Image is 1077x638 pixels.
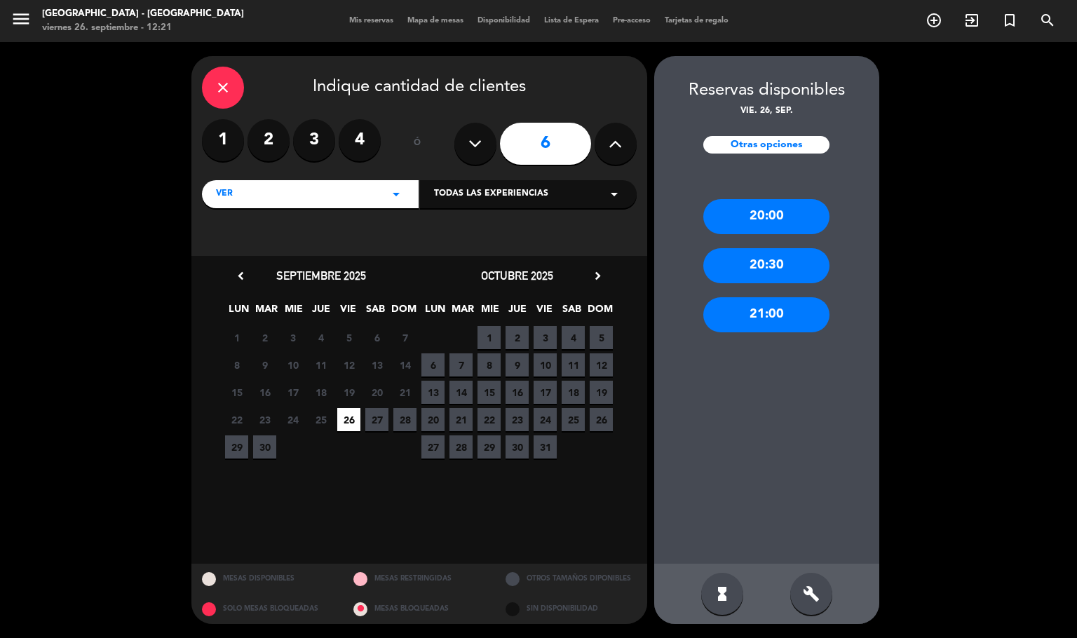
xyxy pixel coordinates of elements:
[803,585,820,602] i: build
[562,353,585,376] span: 11
[477,435,501,459] span: 29
[424,301,447,324] span: LUN
[562,408,585,431] span: 25
[293,119,335,161] label: 3
[495,564,647,594] div: OTROS TAMAÑOS DIPONIBLES
[337,408,360,431] span: 26
[477,408,501,431] span: 22
[506,435,529,459] span: 30
[1001,12,1018,29] i: turned_in_not
[506,408,529,431] span: 23
[654,77,879,104] div: Reservas disponibles
[703,136,829,154] div: Otras opciones
[506,301,529,324] span: JUE
[506,326,529,349] span: 2
[202,67,637,109] div: Indique cantidad de clientes
[276,269,366,283] span: septiembre 2025
[393,381,416,404] span: 21
[658,17,736,25] span: Tarjetas de regalo
[703,297,829,332] div: 21:00
[926,12,942,29] i: add_circle_outline
[703,248,829,283] div: 20:30
[227,301,250,324] span: LUN
[233,269,248,283] i: chevron_left
[309,353,332,376] span: 11
[590,326,613,349] span: 5
[337,326,360,349] span: 5
[421,408,445,431] span: 20
[215,79,231,96] i: close
[216,187,233,201] span: VER
[506,381,529,404] span: 16
[365,408,388,431] span: 27
[248,119,290,161] label: 2
[590,269,605,283] i: chevron_right
[253,353,276,376] span: 9
[534,435,557,459] span: 31
[337,353,360,376] span: 12
[537,17,606,25] span: Lista de Espera
[309,381,332,404] span: 18
[590,353,613,376] span: 12
[590,381,613,404] span: 19
[393,353,416,376] span: 14
[339,119,381,161] label: 4
[191,594,344,624] div: SOLO MESAS BLOQUEADAS
[534,326,557,349] span: 3
[337,381,360,404] span: 19
[11,8,32,29] i: menu
[309,408,332,431] span: 25
[337,301,360,324] span: VIE
[481,269,553,283] span: octubre 2025
[477,353,501,376] span: 8
[281,353,304,376] span: 10
[391,301,414,324] span: DOM
[534,381,557,404] span: 17
[562,326,585,349] span: 4
[590,408,613,431] span: 26
[470,17,537,25] span: Disponibilidad
[255,301,278,324] span: MAR
[606,17,658,25] span: Pre-acceso
[534,408,557,431] span: 24
[451,301,474,324] span: MAR
[449,353,473,376] span: 7
[202,119,244,161] label: 1
[365,381,388,404] span: 20
[253,408,276,431] span: 23
[449,408,473,431] span: 21
[393,326,416,349] span: 7
[282,301,305,324] span: MIE
[421,381,445,404] span: 13
[434,187,548,201] span: Todas las experiencias
[714,585,731,602] i: hourglass_full
[393,408,416,431] span: 28
[495,594,647,624] div: SIN DISPONIBILIDAD
[309,326,332,349] span: 4
[309,301,332,324] span: JUE
[449,381,473,404] span: 14
[342,17,400,25] span: Mis reservas
[421,353,445,376] span: 6
[606,186,623,203] i: arrow_drop_down
[281,381,304,404] span: 17
[364,301,387,324] span: SAB
[225,381,248,404] span: 15
[703,199,829,234] div: 20:00
[42,7,244,21] div: [GEOGRAPHIC_DATA] - [GEOGRAPHIC_DATA]
[963,12,980,29] i: exit_to_app
[588,301,611,324] span: DOM
[225,326,248,349] span: 1
[42,21,244,35] div: viernes 26. septiembre - 12:21
[253,326,276,349] span: 2
[421,435,445,459] span: 27
[506,353,529,376] span: 9
[560,301,583,324] span: SAB
[343,564,495,594] div: MESAS RESTRINGIDAS
[225,408,248,431] span: 22
[365,353,388,376] span: 13
[562,381,585,404] span: 18
[478,301,501,324] span: MIE
[281,408,304,431] span: 24
[225,353,248,376] span: 8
